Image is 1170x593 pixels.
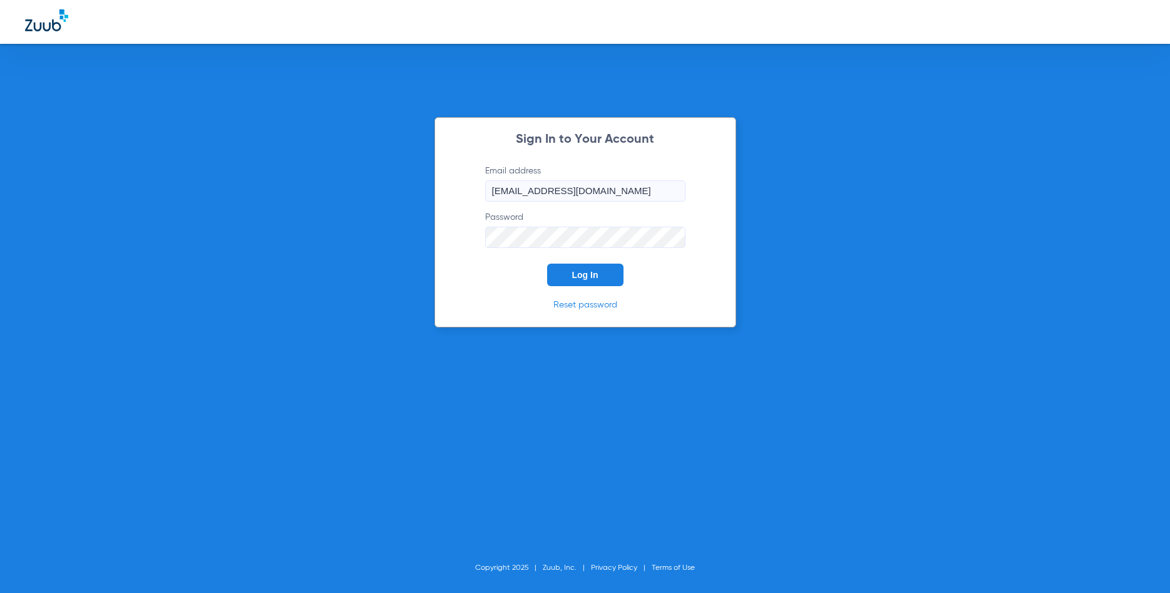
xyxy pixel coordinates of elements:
[572,270,598,280] span: Log In
[591,564,637,572] a: Privacy Policy
[543,562,591,574] li: Zuub, Inc.
[652,564,695,572] a: Terms of Use
[475,562,543,574] li: Copyright 2025
[547,264,623,286] button: Log In
[466,133,704,146] h2: Sign In to Your Account
[485,227,685,248] input: Password
[485,165,685,202] label: Email address
[485,180,685,202] input: Email address
[553,301,617,309] a: Reset password
[485,211,685,248] label: Password
[25,9,68,31] img: Zuub Logo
